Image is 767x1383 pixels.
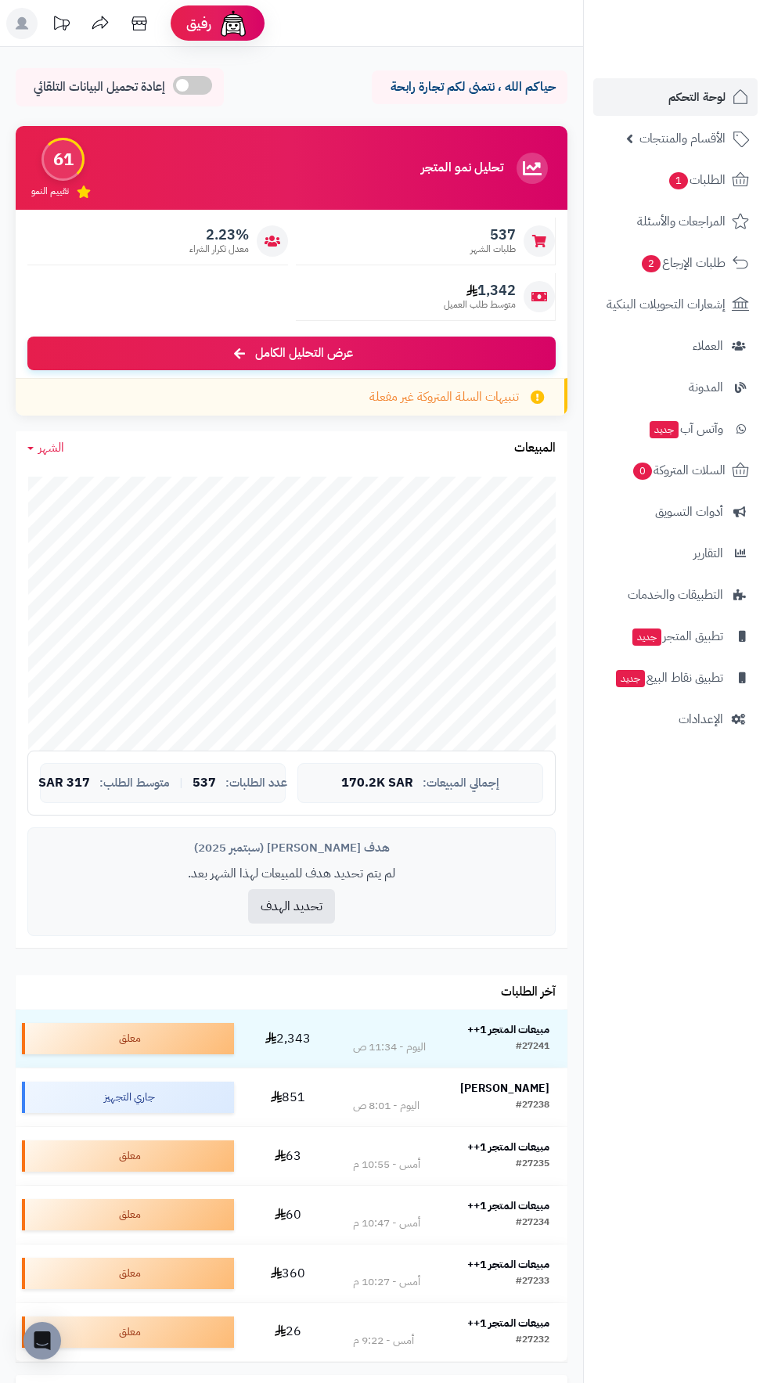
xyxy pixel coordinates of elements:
span: 537 [193,776,216,791]
strong: مبيعات المتجر 1++ [467,1139,549,1155]
a: المدونة [593,369,758,406]
div: معلق [22,1199,234,1230]
span: تنبيهات السلة المتروكة غير مفعلة [369,388,519,406]
p: حياكم الله ، نتمنى لكم تجارة رابحة [383,78,556,96]
td: 63 [240,1127,335,1185]
a: عرض التحليل الكامل [27,337,556,370]
span: معدل تكرار الشراء [189,243,249,256]
div: #27235 [516,1157,549,1172]
div: اليوم - 8:01 ص [353,1098,420,1114]
span: 2 [641,254,661,272]
a: إشعارات التحويلات البنكية [593,286,758,323]
span: عدد الطلبات: [225,776,287,790]
a: الطلبات1 [593,161,758,199]
a: طلبات الإرجاع2 [593,244,758,282]
span: الشهر [38,438,64,457]
span: 1 [668,171,688,189]
div: Open Intercom Messenger [23,1322,61,1360]
img: ai-face.png [218,8,249,39]
span: المراجعات والأسئلة [637,211,726,232]
span: لوحة التحكم [668,86,726,108]
span: متوسط طلب العميل [444,298,516,312]
div: معلق [22,1258,234,1289]
span: الطلبات [668,169,726,191]
td: 2,343 [240,1010,335,1068]
strong: مبيعات المتجر 1++ [467,1021,549,1038]
span: طلبات الإرجاع [640,252,726,274]
span: التطبيقات والخدمات [628,584,723,606]
a: تحديثات المنصة [41,8,81,43]
span: تطبيق نقاط البيع [614,667,723,689]
strong: [PERSON_NAME] [460,1080,549,1097]
h3: آخر الطلبات [501,985,556,999]
span: طلبات الشهر [470,243,516,256]
button: تحديد الهدف [248,889,335,924]
span: 1,342 [444,282,516,299]
span: متوسط الطلب: [99,776,170,790]
h3: تحليل نمو المتجر [421,161,503,175]
a: تطبيق المتجرجديد [593,618,758,655]
div: أمس - 9:22 م [353,1333,414,1349]
span: | [179,777,183,789]
td: 851 [240,1068,335,1126]
div: #27238 [516,1098,549,1114]
div: معلق [22,1023,234,1054]
h3: المبيعات [514,441,556,456]
span: جديد [616,670,645,687]
a: تطبيق نقاط البيعجديد [593,659,758,697]
td: 60 [240,1186,335,1244]
span: تقييم النمو [31,185,69,198]
div: #27233 [516,1274,549,1290]
img: logo-2.png [661,30,752,63]
p: لم يتم تحديد هدف للمبيعات لهذا الشهر بعد. [40,865,543,883]
a: أدوات التسويق [593,493,758,531]
a: السلات المتروكة0 [593,452,758,489]
div: هدف [PERSON_NAME] (سبتمبر 2025) [40,840,543,856]
span: جديد [632,628,661,646]
span: رفيق [186,14,211,33]
span: السلات المتروكة [632,459,726,481]
a: المراجعات والأسئلة [593,203,758,240]
span: العملاء [693,335,723,357]
span: جديد [650,421,679,438]
a: التقارير [593,535,758,572]
a: الإعدادات [593,701,758,738]
span: الإعدادات [679,708,723,730]
div: أمس - 10:55 م [353,1157,420,1172]
span: التقارير [693,542,723,564]
span: إجمالي المبيعات: [423,776,499,790]
a: الشهر [27,439,64,457]
span: إعادة تحميل البيانات التلقائي [34,78,165,96]
span: 317 SAR [38,776,90,791]
div: أمس - 10:27 م [353,1274,420,1290]
div: #27232 [516,1333,549,1349]
span: وآتس آب [648,418,723,440]
div: جاري التجهيز [22,1082,234,1113]
span: الأقسام والمنتجات [639,128,726,149]
div: معلق [22,1140,234,1172]
a: لوحة التحكم [593,78,758,116]
span: 2.23% [189,226,249,243]
div: #27234 [516,1216,549,1231]
span: 170.2K SAR [341,776,413,791]
strong: مبيعات المتجر 1++ [467,1256,549,1273]
div: اليوم - 11:34 ص [353,1039,426,1055]
strong: مبيعات المتجر 1++ [467,1198,549,1214]
td: 360 [240,1244,335,1302]
span: إشعارات التحويلات البنكية [607,294,726,315]
a: التطبيقات والخدمات [593,576,758,614]
strong: مبيعات المتجر 1++ [467,1315,549,1331]
div: أمس - 10:47 م [353,1216,420,1231]
span: 0 [632,462,652,480]
span: عرض التحليل الكامل [255,344,353,362]
span: 537 [470,226,516,243]
a: العملاء [593,327,758,365]
div: معلق [22,1316,234,1348]
td: 26 [240,1303,335,1361]
span: أدوات التسويق [655,501,723,523]
span: تطبيق المتجر [631,625,723,647]
a: وآتس آبجديد [593,410,758,448]
div: #27241 [516,1039,549,1055]
span: المدونة [689,376,723,398]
